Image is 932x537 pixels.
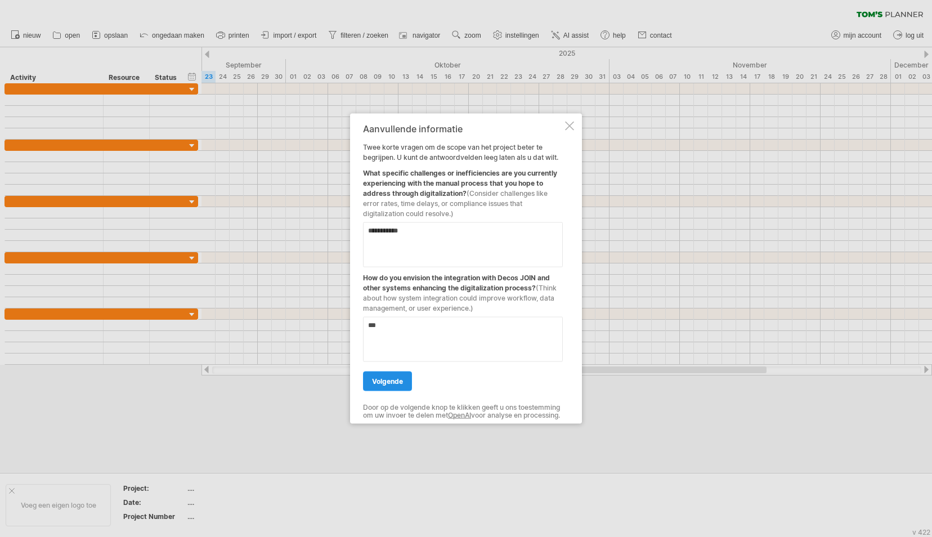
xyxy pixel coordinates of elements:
[363,124,563,414] div: Twee korte vragen om de scope van het project beter te begrijpen. U kunt de antwoordvelden leeg l...
[372,377,403,386] span: volgende
[363,124,563,134] div: Aanvullende informatie
[363,163,563,219] div: What specific challenges or inefficiencies are you currently experiencing with the manual process...
[363,267,563,314] div: How do you envision the integration with Decos JOIN and other systems enhancing the digitalizatio...
[363,372,412,391] a: volgende
[363,189,548,218] span: (Consider challenges like error rates, time delays, or compliance issues that digitalization coul...
[363,284,557,312] span: (Think about how system integration could improve workflow, data management, or user experience.)
[448,411,471,419] a: OpenAI
[363,404,563,420] div: Door op de volgende knop te klikken geeft u ons toestemming om uw invoer te delen met voor analys...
